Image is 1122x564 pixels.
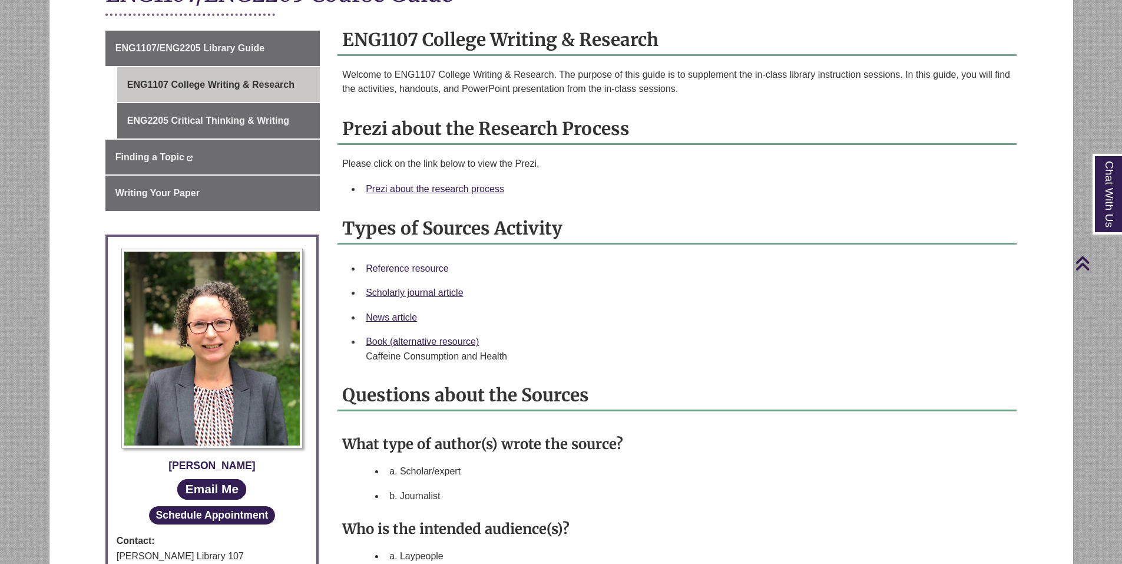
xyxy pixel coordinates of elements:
button: Schedule Appointment [149,506,275,525]
span: Finding a Topic [115,152,184,162]
a: ENG1107 College Writing & Research [117,67,320,103]
a: Finding a Topic [105,140,320,175]
a: Reference resource [366,263,449,273]
strong: Contact: [117,533,307,549]
a: Prezi about the research process [366,184,504,194]
a: Book (alternative resource) [366,337,479,347]
span: Writing Your Paper [115,188,200,198]
h2: ENG1107 College Writing & Research [337,25,1017,56]
a: Email Me [177,479,246,500]
a: Writing Your Paper [105,176,320,211]
h2: Questions about the Sources [337,380,1017,411]
span: ENG1107/ENG2205 Library Guide [115,43,264,53]
a: Back to Top [1075,255,1119,271]
div: Caffeine Consumption and Health [366,349,1007,364]
li: b. Journalist [385,484,1012,509]
li: a. Scholar/expert [385,459,1012,484]
img: Profile Photo [121,249,303,448]
strong: What type of author(s) wrote the source? [342,435,623,453]
div: Guide Page Menu [105,31,320,211]
a: ENG1107/ENG2205 Library Guide [105,31,320,66]
h2: Types of Sources Activity [337,213,1017,245]
p: Welcome to ENG1107 College Writing & Research. The purpose of this guide is to supplement the in-... [342,68,1012,96]
i: This link opens in a new window [187,156,193,161]
h2: Prezi about the Research Process [337,114,1017,145]
a: Profile Photo [PERSON_NAME] [117,249,307,474]
strong: Who is the intended audience(s)? [342,520,570,538]
div: [PERSON_NAME] [117,457,307,474]
div: [PERSON_NAME] Library 107 [117,549,307,564]
a: ENG2205 Critical Thinking & Writing [117,103,320,138]
a: News article [366,312,417,322]
p: Please click on the link below to view the Prezi. [342,157,1012,171]
a: Scholarly journal article [366,288,463,298]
